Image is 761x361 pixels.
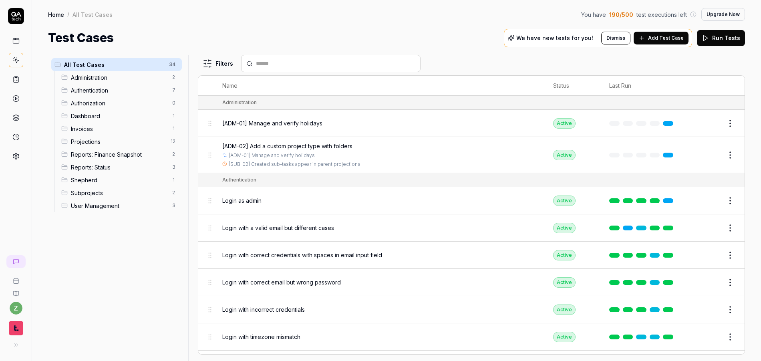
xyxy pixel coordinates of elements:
tr: [ADM-01] Manage and verify holidaysActive [198,110,745,137]
div: Drag to reorderReports: Finance Snapshot2 [58,148,182,161]
span: 190 / 500 [609,10,633,19]
th: Last Run [601,76,684,96]
div: Drag to reorderInvoices1 [58,122,182,135]
span: Authentication [71,86,167,95]
span: 12 [167,137,179,146]
div: Active [553,223,576,233]
div: Drag to reorderAdministration2 [58,71,182,84]
button: Upgrade Now [701,8,745,21]
tr: Login as adminActive [198,187,745,214]
span: 34 [166,60,179,69]
div: Active [553,277,576,288]
span: 1 [169,175,179,185]
span: You have [581,10,606,19]
div: Drag to reorderUser Management3 [58,199,182,212]
span: 1 [169,111,179,121]
div: Active [553,250,576,260]
span: [ADM-01] Manage and verify holidays [222,119,322,127]
span: Reports: Status [71,163,167,171]
div: Active [553,150,576,160]
a: New conversation [6,255,26,268]
div: Active [553,305,576,315]
button: Add Test Case [634,32,689,44]
span: Login with a valid email but different cases [222,224,334,232]
a: Home [48,10,64,18]
div: All Test Cases [72,10,113,18]
a: Documentation [3,284,28,297]
tr: Login with correct credentials with spaces in email input fieldActive [198,242,745,269]
div: Administration [222,99,257,106]
div: Drag to reorderShepherd1 [58,173,182,186]
span: Login with timezone mismatch [222,333,300,341]
span: [ADM-02] Add a custom project type with folders [222,142,352,150]
th: Status [545,76,601,96]
img: Timmy Logo [9,321,23,335]
div: Drag to reorderAuthorization0 [58,97,182,109]
tr: Login with a valid email but different casesActive [198,214,745,242]
h1: Test Cases [48,29,114,47]
span: Projections [71,137,166,146]
span: Login with correct email but wrong password [222,278,341,286]
a: Book a call with us [3,271,28,284]
tr: Login with correct email but wrong passwordActive [198,269,745,296]
button: Run Tests [697,30,745,46]
div: Drag to reorderAuthentication7 [58,84,182,97]
tr: Login with incorrect credentialsActive [198,296,745,323]
span: 2 [169,188,179,198]
span: All Test Cases [64,61,164,69]
span: Login as admin [222,196,262,205]
button: Dismiss [601,32,630,44]
div: Drag to reorderProjections12 [58,135,182,148]
span: Shepherd [71,176,167,184]
span: 0 [169,98,179,108]
tr: Login with timezone mismatchActive [198,323,745,351]
button: z [10,302,22,315]
div: Drag to reorderSubprojects2 [58,186,182,199]
span: Login with incorrect credentials [222,305,305,314]
span: Administration [71,73,167,82]
a: [SUB-02] Created sub-tasks appear in parent projections [229,161,360,168]
span: 3 [169,201,179,210]
span: Reports: Finance Snapshot [71,150,167,159]
div: / [67,10,69,18]
span: Login with correct credentials with spaces in email input field [222,251,382,259]
span: Add Test Case [648,34,684,42]
a: [ADM-01] Manage and verify holidays [229,152,315,159]
div: Drag to reorderDashboard1 [58,109,182,122]
span: Authorization [71,99,167,107]
div: Drag to reorderReports: Status3 [58,161,182,173]
div: Active [553,332,576,342]
button: Timmy Logo [3,315,28,337]
div: Active [553,196,576,206]
span: Dashboard [71,112,167,120]
div: Authentication [222,176,256,184]
span: User Management [71,202,167,210]
span: Invoices [71,125,167,133]
div: Active [553,118,576,129]
span: 3 [169,162,179,172]
span: 2 [169,73,179,82]
p: We have new tests for you! [516,35,593,41]
span: test executions left [636,10,687,19]
span: 7 [169,85,179,95]
span: 2 [169,149,179,159]
th: Name [214,76,546,96]
button: Filters [198,56,238,72]
span: Subprojects [71,189,167,197]
tr: [ADM-02] Add a custom project type with folders[ADM-01] Manage and verify holidays[SUB-02] Create... [198,137,745,173]
span: 1 [169,124,179,133]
